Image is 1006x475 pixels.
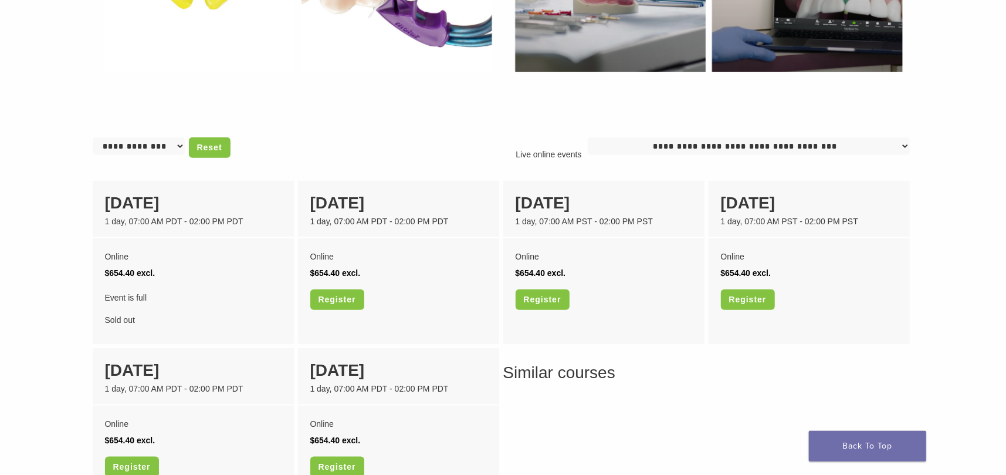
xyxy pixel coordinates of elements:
[310,436,340,445] span: $654.40
[516,215,692,228] div: 1 day, 07:00 AM PST - 02:00 PM PST
[516,191,692,215] div: [DATE]
[310,191,487,215] div: [DATE]
[721,248,897,265] div: Online
[753,268,771,278] span: excl.
[105,416,282,432] div: Online
[105,215,282,228] div: 1 day, 07:00 AM PDT - 02:00 PM PDT
[93,361,914,385] h3: Similar courses
[105,268,135,278] span: $654.40
[137,436,155,445] span: excl.
[342,436,360,445] span: excl.
[137,268,155,278] span: excl.
[105,289,282,306] span: Event is full
[310,215,487,228] div: 1 day, 07:00 AM PDT - 02:00 PM PDT
[310,383,487,395] div: 1 day, 07:00 AM PDT - 02:00 PM PDT
[310,268,340,278] span: $654.40
[342,268,360,278] span: excl.
[721,268,751,278] span: $654.40
[105,436,135,445] span: $654.40
[809,431,926,461] a: Back To Top
[105,191,282,215] div: [DATE]
[310,289,364,310] a: Register
[516,268,546,278] span: $654.40
[310,358,487,383] div: [DATE]
[721,289,775,310] a: Register
[547,268,565,278] span: excl.
[310,248,487,265] div: Online
[105,358,282,383] div: [DATE]
[721,215,897,228] div: 1 day, 07:00 AM PST - 02:00 PM PST
[516,289,570,310] a: Register
[105,383,282,395] div: 1 day, 07:00 AM PDT - 02:00 PM PDT
[510,149,587,161] p: Live online events
[310,416,487,432] div: Online
[516,248,692,265] div: Online
[105,289,282,328] div: Sold out
[721,191,897,215] div: [DATE]
[105,248,282,265] div: Online
[189,137,231,158] a: Reset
